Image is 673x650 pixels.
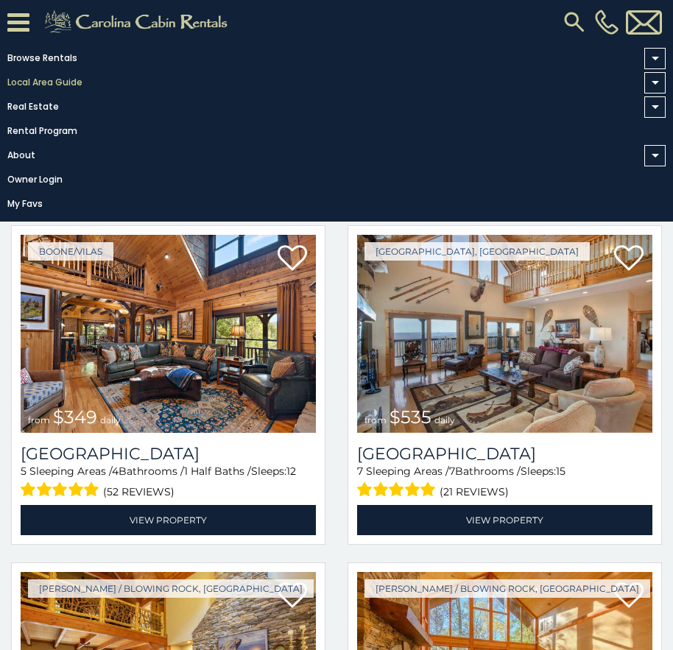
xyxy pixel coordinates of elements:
span: 4 [112,464,119,478]
img: search-regular.svg [561,9,588,35]
img: Southern Star Lodge [357,235,652,433]
span: (21 reviews) [440,482,509,501]
span: $349 [53,406,97,428]
a: Add to favorites [278,244,307,275]
h3: Diamond Creek Lodge [21,444,316,464]
a: [PERSON_NAME] / Blowing Rock, [GEOGRAPHIC_DATA] [28,579,314,598]
a: Boone/Vilas [28,242,113,261]
div: Sleeping Areas / Bathrooms / Sleeps: [357,464,652,501]
a: View Property [357,505,652,535]
a: Add to favorites [614,244,644,275]
h3: Southern Star Lodge [357,444,652,464]
a: [GEOGRAPHIC_DATA], [GEOGRAPHIC_DATA] [364,242,590,261]
span: from [364,414,387,425]
span: 7 [357,464,363,478]
span: 5 [21,464,27,478]
span: daily [434,414,455,425]
a: [PERSON_NAME] / Blowing Rock, [GEOGRAPHIC_DATA] [364,579,650,598]
a: Diamond Creek Lodge from $349 daily [21,235,316,433]
span: daily [100,414,121,425]
a: [GEOGRAPHIC_DATA] [21,444,316,464]
span: 15 [556,464,565,478]
span: from [28,414,50,425]
span: 12 [286,464,296,478]
span: 1 Half Baths / [184,464,251,478]
img: Diamond Creek Lodge [21,235,316,433]
span: $535 [390,406,431,428]
a: [GEOGRAPHIC_DATA] [357,444,652,464]
img: Khaki-logo.png [37,7,240,37]
div: Sleeping Areas / Bathrooms / Sleeps: [21,464,316,501]
span: (52 reviews) [103,482,175,501]
a: [PHONE_NUMBER] [591,10,622,35]
a: View Property [21,505,316,535]
a: Southern Star Lodge from $535 daily [357,235,652,433]
span: 7 [449,464,455,478]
